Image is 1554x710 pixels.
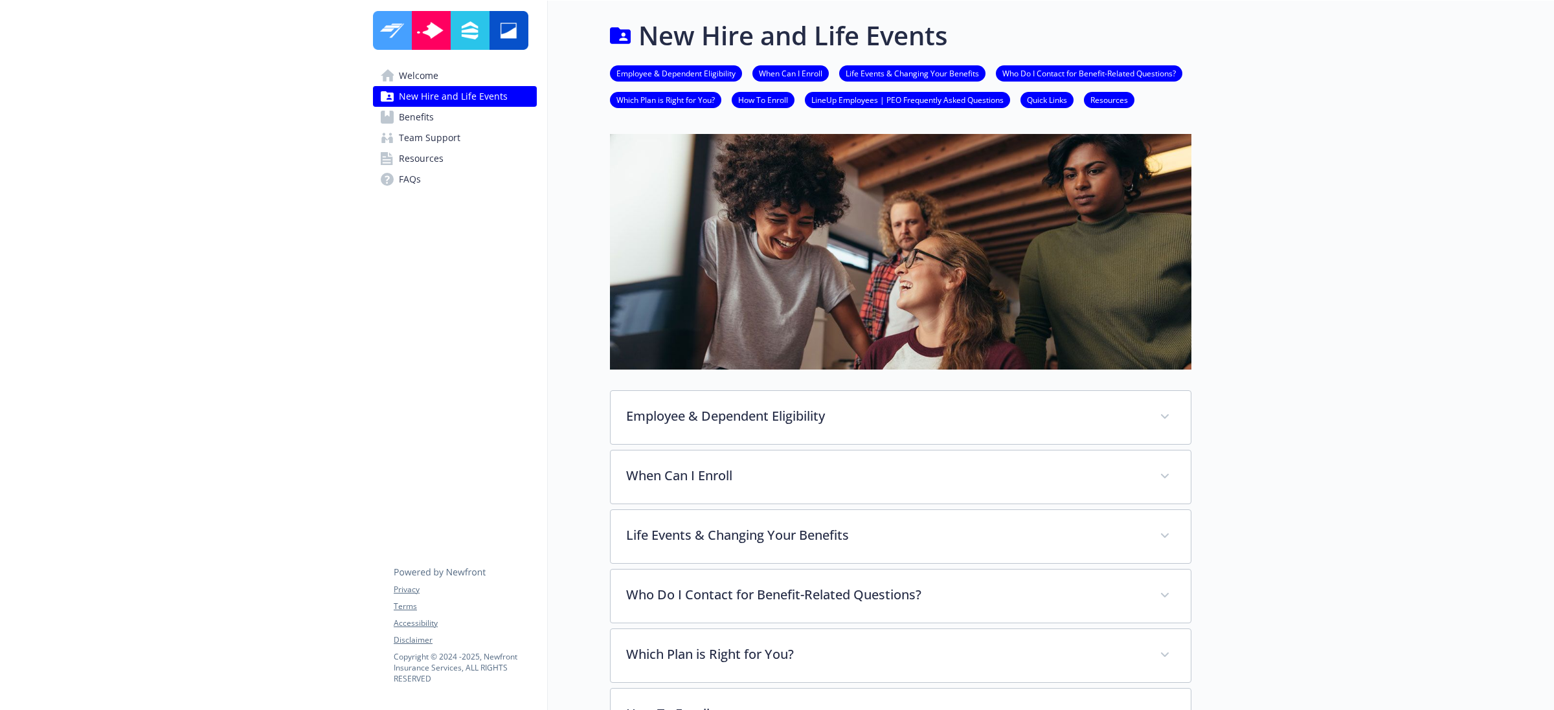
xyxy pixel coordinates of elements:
a: Which Plan is Right for You? [610,93,721,105]
p: Who Do I Contact for Benefit-Related Questions? [626,585,1144,605]
span: Benefits [399,107,434,128]
p: When Can I Enroll [626,466,1144,485]
a: New Hire and Life Events [373,86,537,107]
a: When Can I Enroll [752,67,829,79]
a: Employee & Dependent Eligibility [610,67,742,79]
a: Accessibility [394,617,536,629]
a: Team Support [373,128,537,148]
a: Privacy [394,584,536,595]
div: Who Do I Contact for Benefit-Related Questions? [611,570,1191,623]
p: Copyright © 2024 - 2025 , Newfront Insurance Services, ALL RIGHTS RESERVED [394,651,536,684]
a: LineUp Employees | PEO Frequently Asked Questions [805,93,1010,105]
a: Welcome [373,65,537,86]
p: Employee & Dependent Eligibility [626,406,1144,426]
h1: New Hire and Life Events [638,16,947,55]
p: Which Plan is Right for You? [626,645,1144,664]
div: Which Plan is Right for You? [611,629,1191,682]
div: Life Events & Changing Your Benefits [611,510,1191,563]
a: How To Enroll [732,93,794,105]
a: Who Do I Contact for Benefit-Related Questions? [996,67,1182,79]
span: FAQs [399,169,421,190]
span: Welcome [399,65,438,86]
span: Team Support [399,128,460,148]
p: Life Events & Changing Your Benefits [626,526,1144,545]
img: new hire page banner [610,134,1191,370]
a: Benefits [373,107,537,128]
span: Resources [399,148,444,169]
div: When Can I Enroll [611,450,1191,504]
a: Resources [373,148,537,169]
div: Employee & Dependent Eligibility [611,391,1191,444]
a: Quick Links [1020,93,1074,105]
a: Terms [394,601,536,612]
a: Life Events & Changing Your Benefits [839,67,985,79]
a: Disclaimer [394,634,536,646]
a: Resources [1084,93,1134,105]
a: FAQs [373,169,537,190]
span: New Hire and Life Events [399,86,508,107]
